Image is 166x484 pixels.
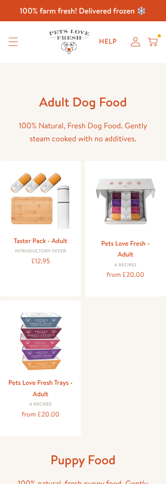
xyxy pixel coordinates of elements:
h1: Puppy Food [8,452,158,468]
a: Pets Love Fresh Trays - Adult [8,378,73,399]
summary: Translation missing: en.sections.header.menu [1,30,26,54]
a: Pets Love Fresh - Adult [101,239,150,260]
img: Pets Love Fresh - Adult [93,169,158,234]
div: 4 Recipes [93,263,158,268]
img: Pets Love Fresh [49,30,89,54]
div: £12.95 [8,256,73,267]
a: Help [91,32,125,51]
div: 4 Recipes [8,402,73,407]
div: from £20.00 [93,270,158,281]
img: Pets Love Fresh Trays - Adult [8,308,73,374]
div: from £20.00 [8,409,73,421]
h1: Adult Dog Food [8,94,158,111]
a: Taster Pack - Adult [14,236,67,246]
img: Taster Pack - Adult [8,169,73,232]
div: Introductory Offer [8,249,73,254]
span: 100% Natural, Fresh Dog Food. Gently steam cooked with no additives. [19,120,147,144]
